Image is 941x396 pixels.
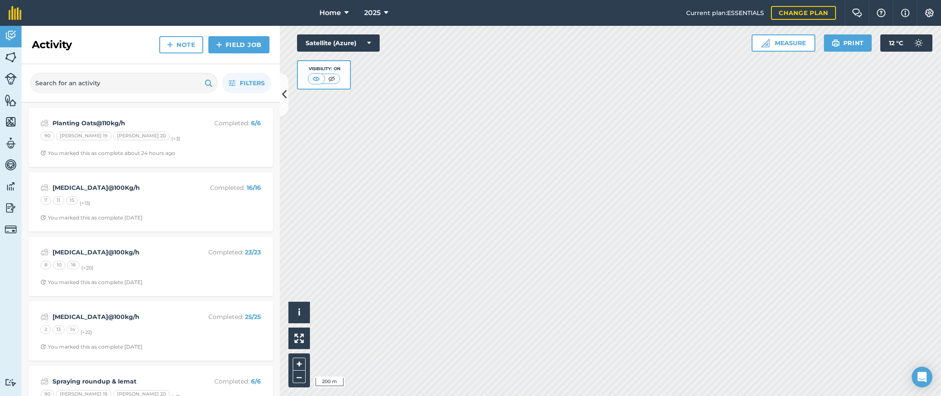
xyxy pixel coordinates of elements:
a: Planting Oats@110kg/hCompleted: 6/690[PERSON_NAME] 19[PERSON_NAME] 20(+3)Clock with arrow pointin... [34,113,268,162]
img: svg+xml;base64,PHN2ZyB4bWxucz0iaHR0cDovL3d3dy53My5vcmcvMjAwMC9zdmciIHdpZHRoPSIxOSIgaGVpZ2h0PSIyNC... [832,38,840,48]
div: [PERSON_NAME] 19 [56,132,111,140]
div: Visibility: On [308,65,340,72]
button: – [293,371,306,383]
small: (+ 20 ) [81,265,93,271]
p: Completed : [192,377,261,386]
img: Four arrows, one pointing top left, one top right, one bottom right and the last bottom left [294,334,304,343]
div: [PERSON_NAME] 20 [113,132,170,140]
a: Change plan [771,6,836,20]
img: Ruler icon [761,39,770,47]
img: svg+xml;base64,PHN2ZyB4bWxucz0iaHR0cDovL3d3dy53My5vcmcvMjAwMC9zdmciIHdpZHRoPSI1MCIgaGVpZ2h0PSI0MC... [326,74,337,83]
img: svg+xml;base64,PD94bWwgdmVyc2lvbj0iMS4wIiBlbmNvZGluZz0idXRmLTgiPz4KPCEtLSBHZW5lcmF0b3I6IEFkb2JlIE... [40,183,49,193]
button: i [288,302,310,323]
img: svg+xml;base64,PD94bWwgdmVyc2lvbj0iMS4wIiBlbmNvZGluZz0idXRmLTgiPz4KPCEtLSBHZW5lcmF0b3I6IEFkb2JlIE... [5,223,17,235]
img: svg+xml;base64,PHN2ZyB4bWxucz0iaHR0cDovL3d3dy53My5vcmcvMjAwMC9zdmciIHdpZHRoPSIxNCIgaGVpZ2h0PSIyNC... [167,40,173,50]
button: Satellite (Azure) [297,34,380,52]
div: Open Intercom Messenger [912,367,932,387]
img: svg+xml;base64,PD94bWwgdmVyc2lvbj0iMS4wIiBlbmNvZGluZz0idXRmLTgiPz4KPCEtLSBHZW5lcmF0b3I6IEFkb2JlIE... [5,378,17,387]
strong: [MEDICAL_DATA]@100Kg/h [53,183,189,192]
div: You marked this as complete [DATE] [40,279,142,286]
img: svg+xml;base64,PD94bWwgdmVyc2lvbj0iMS4wIiBlbmNvZGluZz0idXRmLTgiPz4KPCEtLSBHZW5lcmF0b3I6IEFkb2JlIE... [5,73,17,85]
p: Completed : [192,118,261,128]
div: 13 [53,325,65,334]
p: Completed : [192,183,261,192]
div: You marked this as complete [DATE] [40,214,142,221]
small: (+ 22 ) [80,329,92,335]
a: [MEDICAL_DATA]@100Kg/hCompleted: 16/1671115(+13)Clock with arrow pointing clockwiseYou marked thi... [34,177,268,226]
small: (+ 13 ) [80,200,90,206]
button: Measure [752,34,815,52]
img: A question mark icon [876,9,886,17]
img: Clock with arrow pointing clockwise [40,279,46,285]
strong: [MEDICAL_DATA]@100kg/h [53,312,189,322]
h2: Activity [32,38,72,52]
img: svg+xml;base64,PHN2ZyB4bWxucz0iaHR0cDovL3d3dy53My5vcmcvMjAwMC9zdmciIHdpZHRoPSI1MCIgaGVpZ2h0PSI0MC... [311,74,322,83]
div: You marked this as complete about 24 hours ago [40,150,175,157]
img: svg+xml;base64,PD94bWwgdmVyc2lvbj0iMS4wIiBlbmNvZGluZz0idXRmLTgiPz4KPCEtLSBHZW5lcmF0b3I6IEFkb2JlIE... [5,29,17,42]
span: Filters [240,78,265,88]
span: 2025 [364,8,381,18]
button: Print [824,34,872,52]
img: svg+xml;base64,PD94bWwgdmVyc2lvbj0iMS4wIiBlbmNvZGluZz0idXRmLTgiPz4KPCEtLSBHZW5lcmF0b3I6IEFkb2JlIE... [40,247,49,257]
p: Completed : [192,247,261,257]
a: Field Job [208,36,269,53]
img: svg+xml;base64,PD94bWwgdmVyc2lvbj0iMS4wIiBlbmNvZGluZz0idXRmLTgiPz4KPCEtLSBHZW5lcmF0b3I6IEFkb2JlIE... [40,376,49,387]
img: svg+xml;base64,PHN2ZyB4bWxucz0iaHR0cDovL3d3dy53My5vcmcvMjAwMC9zdmciIHdpZHRoPSIxNyIgaGVpZ2h0PSIxNy... [901,8,910,18]
div: You marked this as complete [DATE] [40,343,142,350]
img: svg+xml;base64,PHN2ZyB4bWxucz0iaHR0cDovL3d3dy53My5vcmcvMjAwMC9zdmciIHdpZHRoPSI1NiIgaGVpZ2h0PSI2MC... [5,51,17,64]
img: svg+xml;base64,PD94bWwgdmVyc2lvbj0iMS4wIiBlbmNvZGluZz0idXRmLTgiPz4KPCEtLSBHZW5lcmF0b3I6IEFkb2JlIE... [5,137,17,150]
img: Two speech bubbles overlapping with the left bubble in the forefront [852,9,862,17]
strong: 23 / 23 [245,248,261,256]
span: Current plan : ESSENTIALS [686,8,764,18]
img: Clock with arrow pointing clockwise [40,215,46,220]
strong: 16 / 16 [247,184,261,192]
div: 11 [53,196,64,205]
img: svg+xml;base64,PHN2ZyB4bWxucz0iaHR0cDovL3d3dy53My5vcmcvMjAwMC9zdmciIHdpZHRoPSI1NiIgaGVpZ2h0PSI2MC... [5,115,17,128]
div: 90 [40,132,54,140]
img: svg+xml;base64,PD94bWwgdmVyc2lvbj0iMS4wIiBlbmNvZGluZz0idXRmLTgiPz4KPCEtLSBHZW5lcmF0b3I6IEFkb2JlIE... [910,34,927,52]
div: 8 [40,261,51,269]
small: (+ 3 ) [171,136,180,142]
a: Note [159,36,203,53]
input: Search for an activity [30,73,218,93]
button: + [293,358,306,371]
img: svg+xml;base64,PD94bWwgdmVyc2lvbj0iMS4wIiBlbmNvZGluZz0idXRmLTgiPz4KPCEtLSBHZW5lcmF0b3I6IEFkb2JlIE... [5,158,17,171]
strong: Planting Oats@110kg/h [53,118,189,128]
strong: 6 / 6 [251,119,261,127]
img: A cog icon [924,9,935,17]
span: 12 ° C [889,34,903,52]
div: 14 [66,325,79,334]
strong: 25 / 25 [245,313,261,321]
div: 16 [67,261,80,269]
p: Completed : [192,312,261,322]
span: Home [319,8,341,18]
a: [MEDICAL_DATA]@100kg/hCompleted: 25/2521314(+22)Clock with arrow pointing clockwiseYou marked thi... [34,306,268,356]
div: 15 [66,196,78,205]
img: fieldmargin Logo [9,6,22,20]
strong: 6 / 6 [251,377,261,385]
div: 2 [40,325,51,334]
strong: [MEDICAL_DATA]@100kg/h [53,247,189,257]
img: svg+xml;base64,PHN2ZyB4bWxucz0iaHR0cDovL3d3dy53My5vcmcvMjAwMC9zdmciIHdpZHRoPSIxNCIgaGVpZ2h0PSIyNC... [216,40,222,50]
button: 12 °C [880,34,932,52]
img: svg+xml;base64,PD94bWwgdmVyc2lvbj0iMS4wIiBlbmNvZGluZz0idXRmLTgiPz4KPCEtLSBHZW5lcmF0b3I6IEFkb2JlIE... [5,201,17,214]
img: Clock with arrow pointing clockwise [40,150,46,156]
strong: Spraying roundup & lemat [53,377,189,386]
div: 10 [53,261,65,269]
button: Filters [222,73,271,93]
div: 7 [40,196,51,205]
a: [MEDICAL_DATA]@100kg/hCompleted: 23/2381016(+20)Clock with arrow pointing clockwiseYou marked thi... [34,242,268,291]
img: Clock with arrow pointing clockwise [40,344,46,350]
img: svg+xml;base64,PD94bWwgdmVyc2lvbj0iMS4wIiBlbmNvZGluZz0idXRmLTgiPz4KPCEtLSBHZW5lcmF0b3I6IEFkb2JlIE... [5,180,17,193]
img: svg+xml;base64,PHN2ZyB4bWxucz0iaHR0cDovL3d3dy53My5vcmcvMjAwMC9zdmciIHdpZHRoPSIxOSIgaGVpZ2h0PSIyNC... [204,78,213,88]
img: svg+xml;base64,PHN2ZyB4bWxucz0iaHR0cDovL3d3dy53My5vcmcvMjAwMC9zdmciIHdpZHRoPSI1NiIgaGVpZ2h0PSI2MC... [5,94,17,107]
img: svg+xml;base64,PD94bWwgdmVyc2lvbj0iMS4wIiBlbmNvZGluZz0idXRmLTgiPz4KPCEtLSBHZW5lcmF0b3I6IEFkb2JlIE... [40,312,49,322]
span: i [298,307,300,318]
img: svg+xml;base64,PD94bWwgdmVyc2lvbj0iMS4wIiBlbmNvZGluZz0idXRmLTgiPz4KPCEtLSBHZW5lcmF0b3I6IEFkb2JlIE... [40,118,49,128]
